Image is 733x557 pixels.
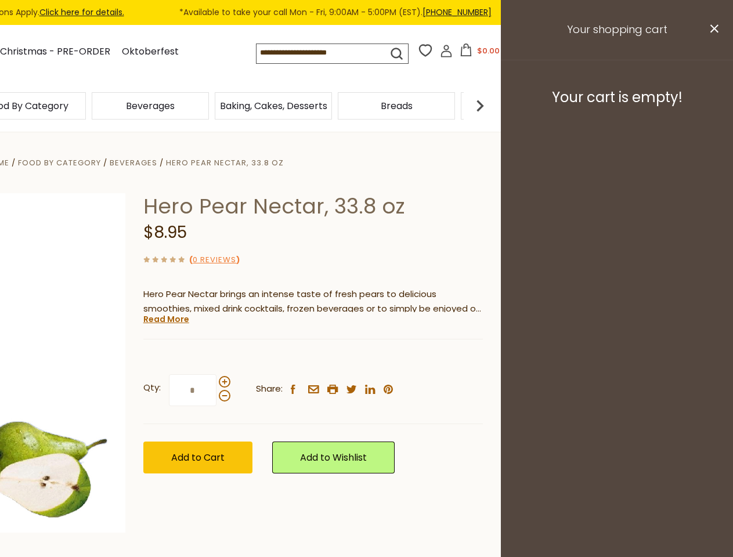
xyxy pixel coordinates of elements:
span: *Available to take your call Mon - Fri, 9:00AM - 5:00PM (EST). [179,6,492,19]
span: Add to Cart [171,451,225,464]
a: Hero Pear Nectar, 33.8 oz [166,157,284,168]
span: Share: [256,382,283,396]
button: Add to Cart [143,442,252,473]
img: next arrow [468,94,492,117]
span: ( ) [189,254,240,265]
span: $8.95 [143,221,187,244]
a: Food By Category [18,157,101,168]
a: [PHONE_NUMBER] [423,6,492,18]
a: Click here for details. [39,6,124,18]
a: Breads [381,102,413,110]
span: $0.00 [477,45,500,56]
h3: Your cart is empty! [515,89,718,106]
input: Qty: [169,374,216,406]
a: Oktoberfest [122,44,179,60]
p: Hero Pear Nectar brings an intense taste of fresh pears to delicious smoothies, mixed drink cockt... [143,287,483,316]
strong: Qty: [143,381,161,395]
a: Beverages [110,157,157,168]
a: Read More [143,313,189,325]
a: Baking, Cakes, Desserts [220,102,327,110]
h1: Hero Pear Nectar, 33.8 oz [143,193,483,219]
a: Beverages [126,102,175,110]
button: $0.00 [455,44,504,61]
a: Add to Wishlist [272,442,395,473]
a: 0 Reviews [193,254,236,266]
